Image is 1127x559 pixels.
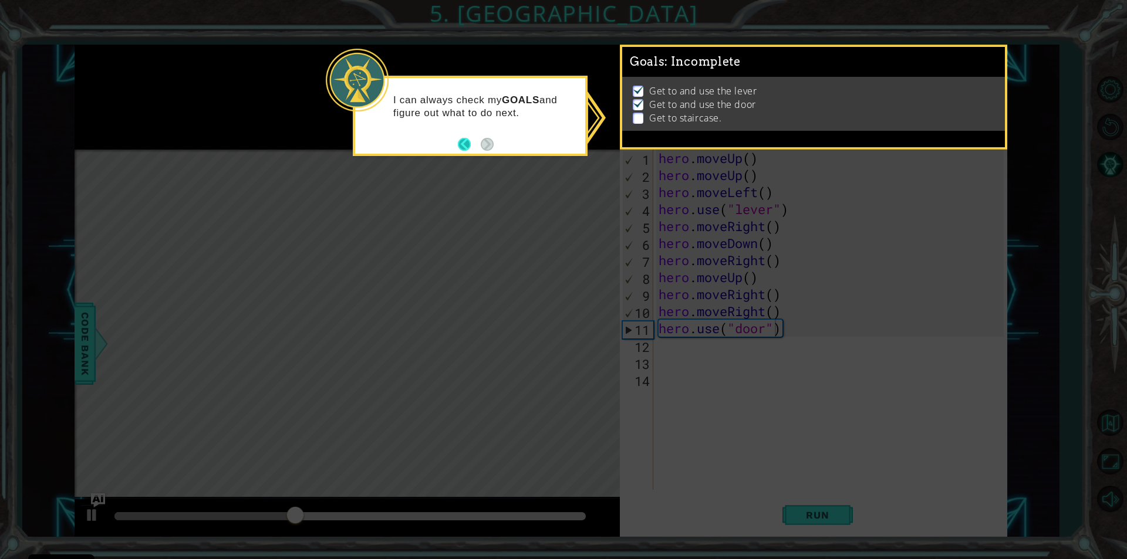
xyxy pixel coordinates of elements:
strong: GOALS [502,94,539,106]
img: Check mark for checkbox [633,98,645,107]
p: Get to and use the door [649,98,756,111]
button: Next [481,138,494,151]
span: : Incomplete [664,55,740,69]
img: Check mark for checkbox [633,84,645,94]
span: Goals [630,55,741,69]
p: Get to and use the lever [649,84,757,97]
p: I can always check my and figure out what to do next. [393,94,577,120]
button: Back [458,138,481,151]
p: Get to staircase. [649,111,721,124]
